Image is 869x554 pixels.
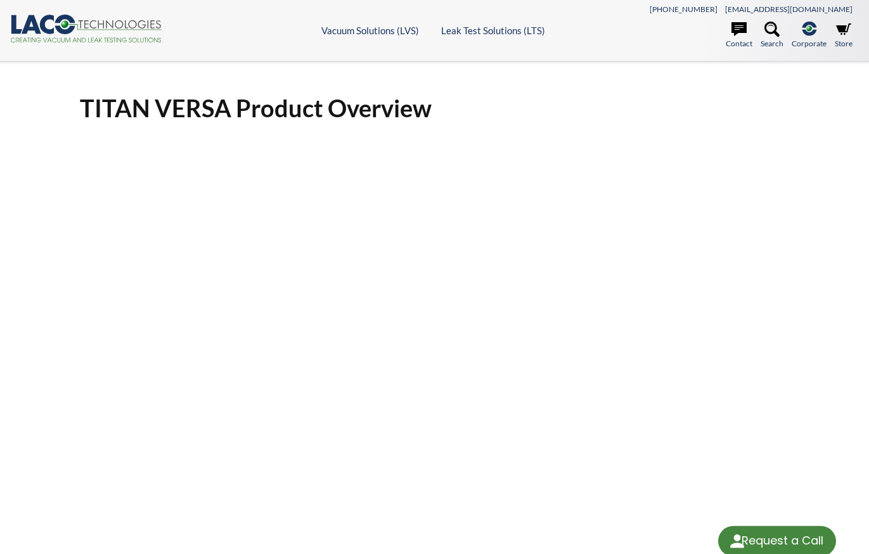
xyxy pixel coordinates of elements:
a: Vacuum Solutions (LVS) [321,25,419,36]
a: Leak Test Solutions (LTS) [441,25,545,36]
a: Search [761,22,783,49]
a: [EMAIL_ADDRESS][DOMAIN_NAME] [725,4,853,14]
img: round button [727,531,747,551]
a: Contact [726,22,752,49]
a: [PHONE_NUMBER] [650,4,718,14]
a: Store [835,22,853,49]
h1: TITAN VERSA Product Overview [80,93,789,124]
span: Corporate [792,37,827,49]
